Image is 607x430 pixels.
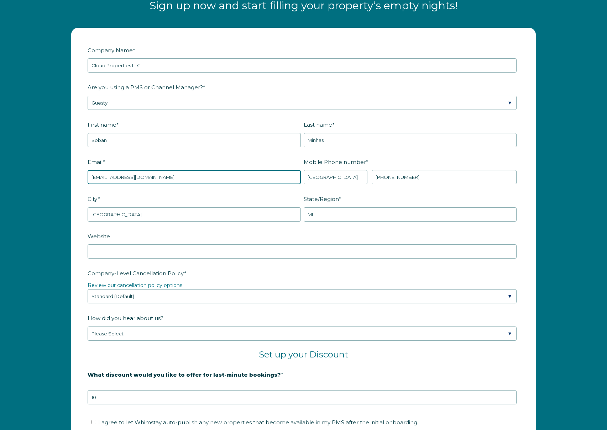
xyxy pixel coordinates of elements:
span: Email [88,156,103,168]
a: Review our cancellation policy options [88,282,182,288]
span: Company Name [88,45,133,56]
span: Last name [304,119,332,130]
span: State/Region [304,193,339,205]
span: Mobile Phone number [304,156,366,168]
span: Company-Level Cancellation Policy [88,268,184,279]
span: I agree to let Whimstay auto-publish any new properties that become available in my PMS after the... [98,419,418,426]
span: City [88,193,98,205]
strong: 20% is recommended, minimum of 10% [88,383,199,389]
span: How did you hear about us? [88,313,163,324]
span: First name [88,119,116,130]
strong: What discount would you like to offer for last-minute bookings? [88,371,281,378]
input: I agree to let Whimstay auto-publish any new properties that become available in my PMS after the... [91,420,96,424]
span: Set up your Discount [259,349,348,360]
span: Are you using a PMS or Channel Manager? [88,82,203,93]
span: Website [88,231,110,242]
